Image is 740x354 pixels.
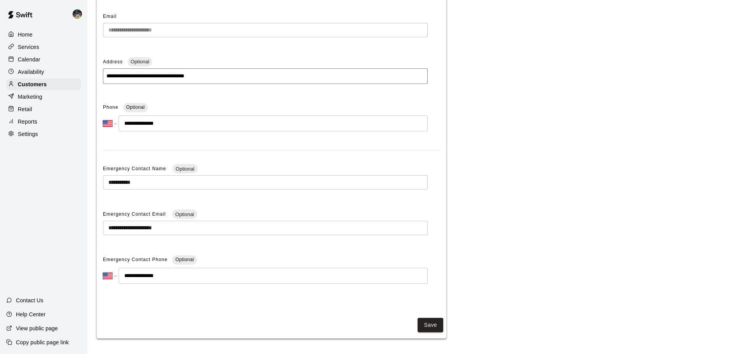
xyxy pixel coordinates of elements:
button: Save [418,318,443,332]
span: Optional [172,166,197,172]
p: Marketing [18,93,42,101]
img: Nolan Gilbert [73,9,82,19]
p: Customers [18,80,47,88]
p: Contact Us [16,296,44,304]
span: Emergency Contact Phone [103,254,167,266]
p: Retail [18,105,32,113]
p: Reports [18,118,37,126]
p: Home [18,31,33,38]
p: Availability [18,68,44,76]
a: Reports [6,116,81,127]
span: Emergency Contact Name [103,166,168,171]
a: Services [6,41,81,53]
p: Calendar [18,56,40,63]
a: Customers [6,78,81,90]
span: Emergency Contact Email [103,211,167,217]
span: Email [103,14,117,19]
p: Copy public page link [16,338,69,346]
p: Services [18,43,39,51]
p: Help Center [16,310,45,318]
a: Availability [6,66,81,78]
span: Optional [175,257,194,262]
p: Settings [18,130,38,138]
span: Phone [103,101,118,114]
div: Nolan Gilbert [71,6,87,22]
span: Optional [127,59,152,65]
a: Home [6,29,81,40]
span: Optional [126,105,145,110]
span: Address [103,59,123,65]
a: Marketing [6,91,81,103]
p: View public page [16,324,58,332]
span: Optional [172,211,197,217]
a: Calendar [6,54,81,65]
a: Retail [6,103,81,115]
a: Settings [6,128,81,140]
div: The email of an existing customer can only be changed by the customer themselves at https://book.... [103,23,428,37]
